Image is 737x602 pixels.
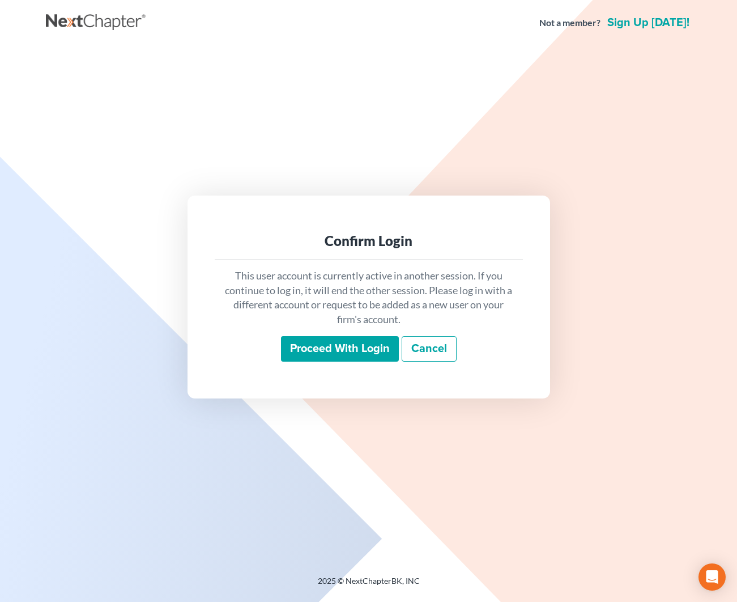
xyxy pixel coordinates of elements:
[605,17,692,28] a: Sign up [DATE]!
[281,336,399,362] input: Proceed with login
[224,232,514,250] div: Confirm Login
[698,563,726,591] div: Open Intercom Messenger
[402,336,457,362] a: Cancel
[224,269,514,327] p: This user account is currently active in another session. If you continue to log in, it will end ...
[539,16,600,29] strong: Not a member?
[46,575,692,596] div: 2025 © NextChapterBK, INC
